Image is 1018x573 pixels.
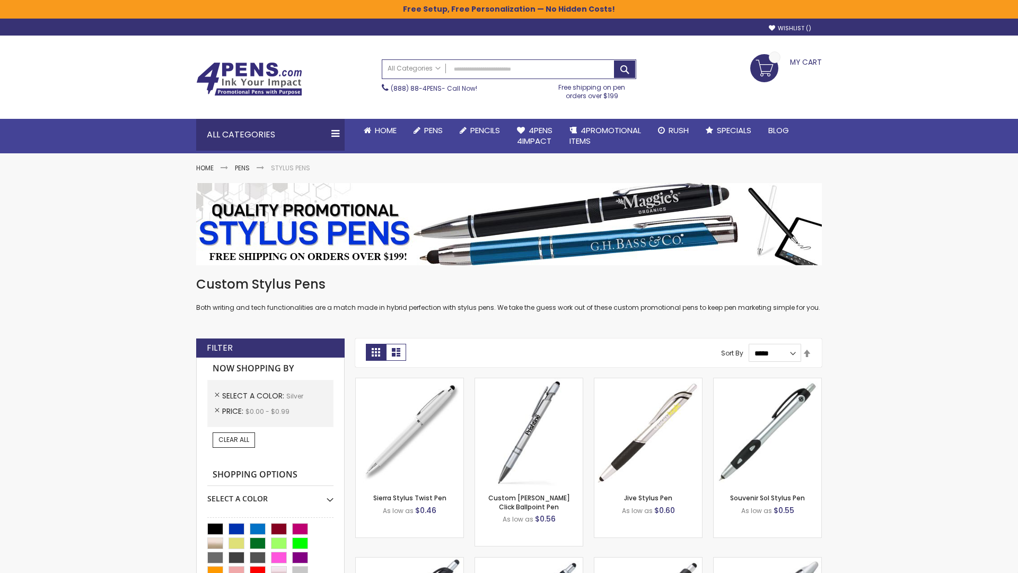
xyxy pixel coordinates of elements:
[669,125,689,136] span: Rush
[356,378,463,486] img: Stypen-35-Silver
[355,119,405,142] a: Home
[594,378,702,486] img: Jive Stylus Pen-Silver
[721,349,743,358] label: Sort By
[475,378,583,486] img: Custom Alex II Click Ballpoint Pen-Silver
[391,84,477,93] span: - Call Now!
[730,493,805,502] a: Souvenir Sol Stylus Pen
[451,119,508,142] a: Pencils
[391,84,442,93] a: (888) 88-4PENS
[196,119,345,151] div: All Categories
[415,505,436,516] span: $0.46
[356,557,463,566] a: React Stylus Grip Pen-Silver
[508,119,561,153] a: 4Pens4impact
[213,432,255,447] a: Clear All
[594,378,702,387] a: Jive Stylus Pen-Silver
[774,505,794,516] span: $0.55
[196,276,822,312] div: Both writing and tech functionalities are a match made in hybrid perfection with stylus pens. We ...
[207,342,233,354] strong: Filter
[424,125,443,136] span: Pens
[488,493,570,511] a: Custom [PERSON_NAME] Click Ballpoint Pen
[535,514,556,524] span: $0.56
[405,119,451,142] a: Pens
[207,486,334,504] div: Select A Color
[356,378,463,387] a: Stypen-35-Silver
[366,344,386,361] strong: Grid
[503,515,533,524] span: As low as
[207,464,334,487] strong: Shopping Options
[383,506,414,515] span: As low as
[470,125,500,136] span: Pencils
[654,505,675,516] span: $0.60
[741,506,772,515] span: As low as
[375,125,397,136] span: Home
[561,119,650,153] a: 4PROMOTIONALITEMS
[235,163,250,172] a: Pens
[373,493,446,502] a: Sierra Stylus Twist Pen
[697,119,760,142] a: Specials
[218,435,249,444] span: Clear All
[222,406,245,416] span: Price
[768,125,789,136] span: Blog
[286,392,303,401] span: Silver
[622,506,653,515] span: As low as
[714,378,821,486] img: Souvenir Sol Stylus Pen-Silver
[594,557,702,566] a: Souvenir® Emblem Stylus Pen-Silver
[714,378,821,387] a: Souvenir Sol Stylus Pen-Silver
[569,125,641,146] span: 4PROMOTIONAL ITEMS
[388,64,441,73] span: All Categories
[475,378,583,387] a: Custom Alex II Click Ballpoint Pen-Silver
[717,125,751,136] span: Specials
[222,390,286,401] span: Select A Color
[382,60,446,77] a: All Categories
[624,493,672,502] a: Jive Stylus Pen
[196,62,302,96] img: 4Pens Custom Pens and Promotional Products
[714,557,821,566] a: Twist Highlighter-Pen Stylus Combo-Silver
[760,119,797,142] a: Blog
[475,557,583,566] a: Epiphany Stylus Pens-Silver
[517,125,552,146] span: 4Pens 4impact
[650,119,697,142] a: Rush
[196,163,214,172] a: Home
[245,407,289,416] span: $0.00 - $0.99
[196,276,822,293] h1: Custom Stylus Pens
[207,358,334,380] strong: Now Shopping by
[271,163,310,172] strong: Stylus Pens
[769,24,811,32] a: Wishlist
[548,79,637,100] div: Free shipping on pen orders over $199
[196,183,822,265] img: Stylus Pens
